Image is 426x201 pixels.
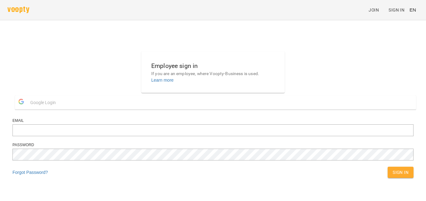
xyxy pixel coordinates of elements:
[151,61,275,71] h6: Employee sign in
[146,56,280,88] button: Employee sign inIf you are an employee, where Voopty-Business is used.Learn more
[366,4,386,16] a: Join
[15,95,416,109] button: Google Login
[12,142,414,148] div: Password
[386,4,407,16] a: Sign In
[388,167,414,178] button: Sign In
[407,4,419,16] button: EN
[393,169,409,176] span: Sign In
[7,7,29,13] img: voopty.png
[12,118,414,123] div: Email
[409,7,416,13] span: EN
[151,78,174,83] a: Learn more
[369,6,379,14] span: Join
[30,96,59,109] span: Google Login
[389,6,404,14] span: Sign In
[12,170,48,175] a: Forgot Password?
[151,71,275,77] p: If you are an employee, where Voopty-Business is used.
